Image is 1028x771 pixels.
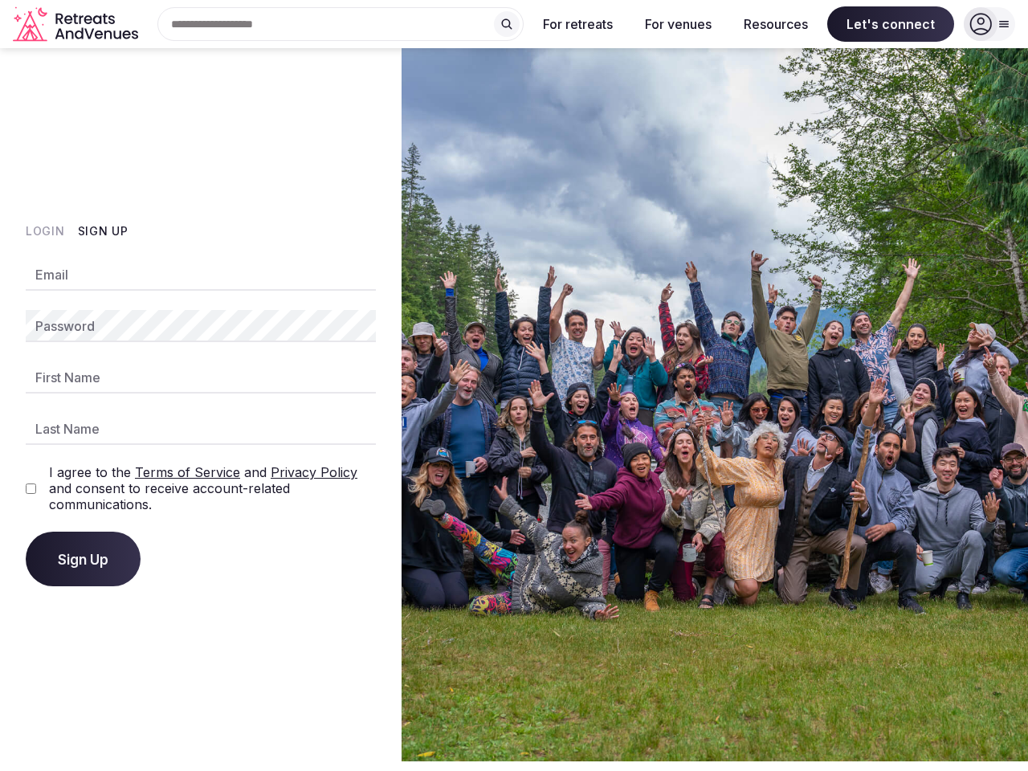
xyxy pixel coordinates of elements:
[58,551,108,567] span: Sign Up
[13,6,141,43] svg: Retreats and Venues company logo
[402,48,1028,761] img: My Account Background
[827,6,954,42] span: Let's connect
[530,6,626,42] button: For retreats
[13,6,141,43] a: Visit the homepage
[632,6,724,42] button: For venues
[26,532,141,586] button: Sign Up
[78,223,128,239] button: Sign Up
[271,464,357,480] a: Privacy Policy
[26,223,65,239] button: Login
[135,464,240,480] a: Terms of Service
[731,6,821,42] button: Resources
[49,464,376,512] label: I agree to the and and consent to receive account-related communications.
